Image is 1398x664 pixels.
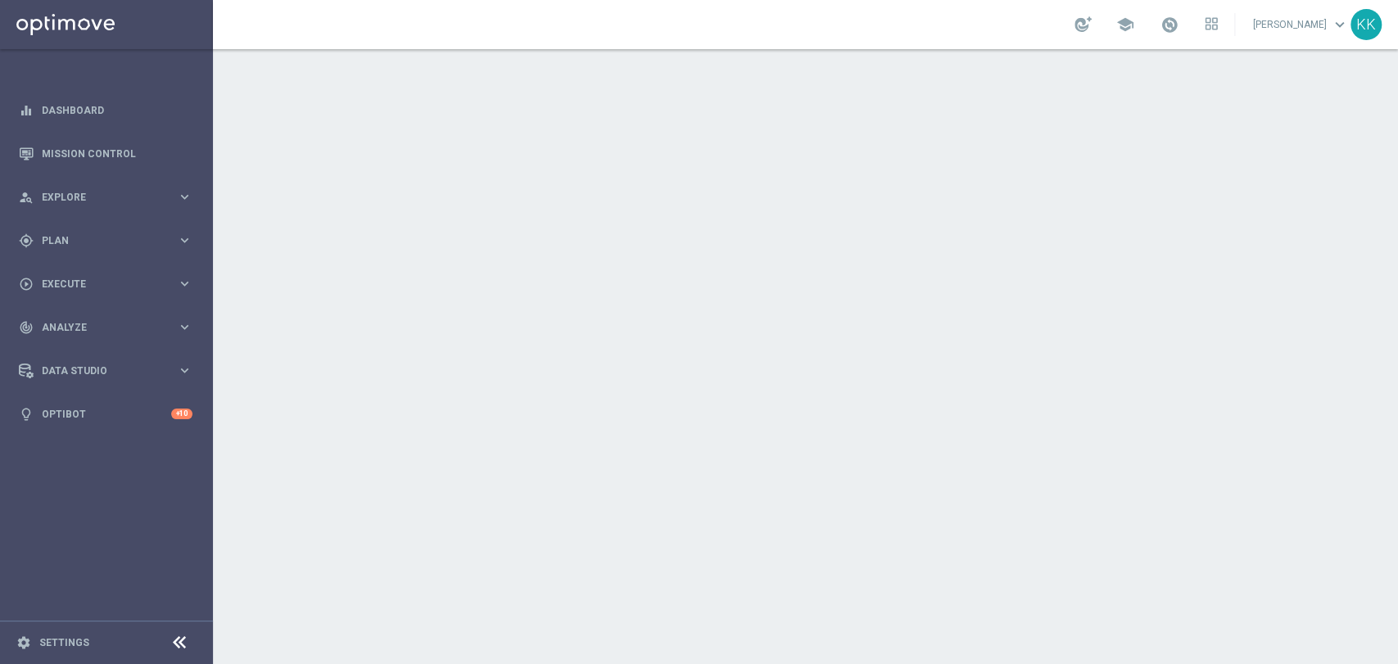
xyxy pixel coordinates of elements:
[19,233,34,248] i: gps_fixed
[18,234,193,247] button: gps_fixed Plan keyboard_arrow_right
[19,320,177,335] div: Analyze
[19,320,34,335] i: track_changes
[18,321,193,334] button: track_changes Analyze keyboard_arrow_right
[18,278,193,291] button: play_circle_outline Execute keyboard_arrow_right
[42,192,177,202] span: Explore
[19,190,34,205] i: person_search
[19,364,177,378] div: Data Studio
[18,408,193,421] button: lightbulb Optibot +10
[42,132,192,175] a: Mission Control
[19,392,192,436] div: Optibot
[19,88,192,132] div: Dashboard
[18,104,193,117] button: equalizer Dashboard
[19,190,177,205] div: Explore
[19,233,177,248] div: Plan
[1116,16,1134,34] span: school
[42,392,171,436] a: Optibot
[177,319,192,335] i: keyboard_arrow_right
[16,635,31,650] i: settings
[171,409,192,419] div: +10
[177,189,192,205] i: keyboard_arrow_right
[1350,9,1382,40] div: KK
[177,276,192,291] i: keyboard_arrow_right
[42,279,177,289] span: Execute
[42,236,177,246] span: Plan
[19,132,192,175] div: Mission Control
[42,366,177,376] span: Data Studio
[42,323,177,332] span: Analyze
[18,364,193,377] button: Data Studio keyboard_arrow_right
[39,638,89,648] a: Settings
[19,407,34,422] i: lightbulb
[177,363,192,378] i: keyboard_arrow_right
[19,277,34,291] i: play_circle_outline
[1251,12,1350,37] a: [PERSON_NAME]keyboard_arrow_down
[1331,16,1349,34] span: keyboard_arrow_down
[18,191,193,204] button: person_search Explore keyboard_arrow_right
[19,277,177,291] div: Execute
[19,103,34,118] i: equalizer
[177,233,192,248] i: keyboard_arrow_right
[42,88,192,132] a: Dashboard
[18,147,193,160] button: Mission Control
